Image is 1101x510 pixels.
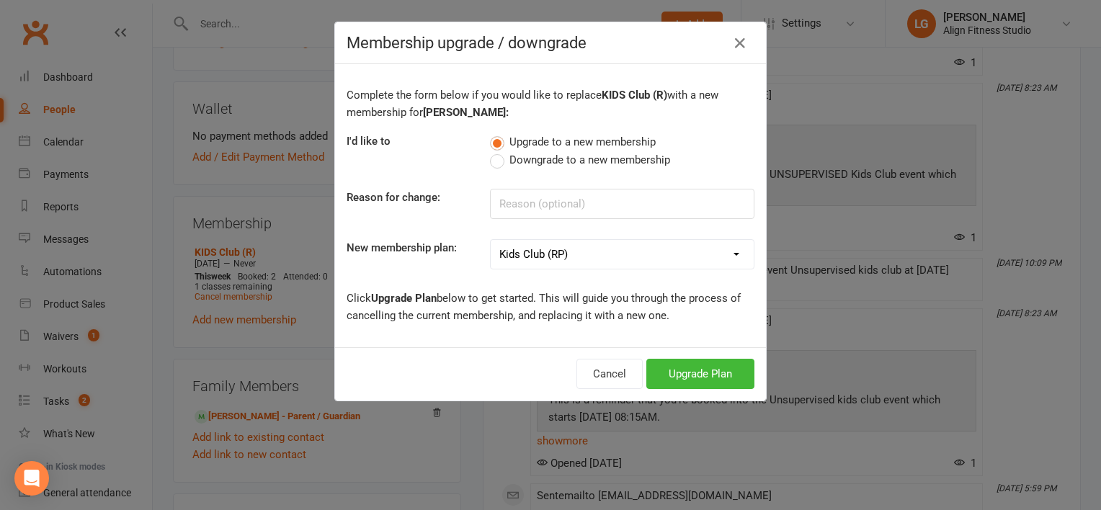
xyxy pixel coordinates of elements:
b: KIDS Club (R) [602,89,667,102]
p: Click below to get started. This will guide you through the process of cancelling the current mem... [347,290,754,324]
b: Upgrade Plan [371,292,437,305]
p: Complete the form below if you would like to replace with a new membership for [347,86,754,121]
div: Open Intercom Messenger [14,461,49,496]
input: Reason (optional) [490,189,754,219]
label: Reason for change: [347,189,440,206]
b: [PERSON_NAME]: [423,106,509,119]
label: I'd like to [347,133,391,150]
label: New membership plan: [347,239,457,256]
span: Upgrade to a new membership [509,133,656,148]
h4: Membership upgrade / downgrade [347,34,754,52]
button: Upgrade Plan [646,359,754,389]
button: Close [728,32,752,55]
button: Cancel [576,359,643,389]
span: Downgrade to a new membership [509,151,670,166]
